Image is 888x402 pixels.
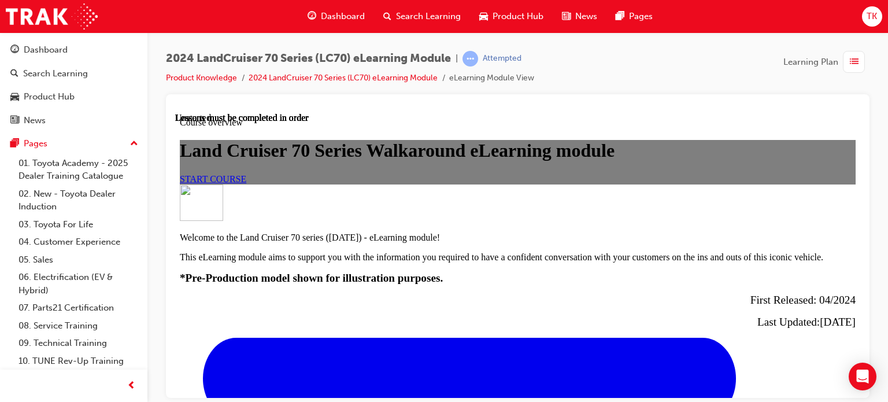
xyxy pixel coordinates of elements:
[616,9,624,24] span: pages-icon
[127,379,136,393] span: prev-icon
[14,299,143,317] a: 07. Parts21 Certification
[24,137,47,150] div: Pages
[470,5,553,28] a: car-iconProduct Hub
[298,5,374,28] a: guage-iconDashboard
[456,52,458,65] span: |
[14,233,143,251] a: 04. Customer Experience
[308,9,316,24] span: guage-icon
[5,133,143,154] button: Pages
[374,5,470,28] a: search-iconSearch Learning
[493,10,543,23] span: Product Hub
[5,39,143,61] a: Dashboard
[850,55,859,69] span: list-icon
[462,51,478,67] span: learningRecordVerb_ATTEMPT-icon
[575,181,680,193] span: First Released: 04/2024
[449,72,534,85] li: eLearning Module View
[249,73,438,83] a: 2024 LandCruiser 70 Series (LC70) eLearning Module
[23,67,88,80] div: Search Learning
[5,27,680,49] h1: Land Cruiser 70 Series Walkaround eLearning module
[867,10,877,23] span: TK
[5,37,143,133] button: DashboardSearch LearningProduct HubNews
[396,10,461,23] span: Search Learning
[575,10,597,23] span: News
[24,43,68,57] div: Dashboard
[14,216,143,234] a: 03. Toyota For Life
[483,53,521,64] div: Attempted
[14,268,143,299] a: 06. Electrification (EV & Hybrid)
[849,363,876,390] div: Open Intercom Messenger
[14,352,143,370] a: 10. TUNE Rev-Up Training
[321,10,365,23] span: Dashboard
[14,251,143,269] a: 05. Sales
[10,69,18,79] span: search-icon
[5,120,680,130] p: Welcome to the Land Cruiser 70 series ([DATE]) - eLearning module!
[582,203,680,215] span: Last Updated:[DATE]
[14,185,143,216] a: 02. New - Toyota Dealer Induction
[10,92,19,102] span: car-icon
[383,9,391,24] span: search-icon
[166,52,451,65] span: 2024 LandCruiser 70 Series (LC70) eLearning Module
[562,9,571,24] span: news-icon
[24,90,75,104] div: Product Hub
[10,45,19,56] span: guage-icon
[14,154,143,185] a: 01. Toyota Academy - 2025 Dealer Training Catalogue
[862,6,882,27] button: TK
[166,73,237,83] a: Product Knowledge
[5,63,143,84] a: Search Learning
[10,139,19,149] span: pages-icon
[10,116,19,126] span: news-icon
[14,334,143,352] a: 09. Technical Training
[479,9,488,24] span: car-icon
[5,86,143,108] a: Product Hub
[14,317,143,335] a: 08. Service Training
[5,61,71,71] a: START COURSE
[130,137,138,152] span: up-icon
[783,56,838,69] span: Learning Plan
[783,51,869,73] button: Learning Plan
[5,110,143,131] a: News
[24,114,46,127] div: News
[553,5,606,28] a: news-iconNews
[6,3,98,29] img: Trak
[629,10,653,23] span: Pages
[606,5,662,28] a: pages-iconPages
[5,159,268,171] strong: *Pre-Production model shown for illustration purposes.
[5,139,680,150] p: This eLearning module aims to support you with the information you required to have a confident c...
